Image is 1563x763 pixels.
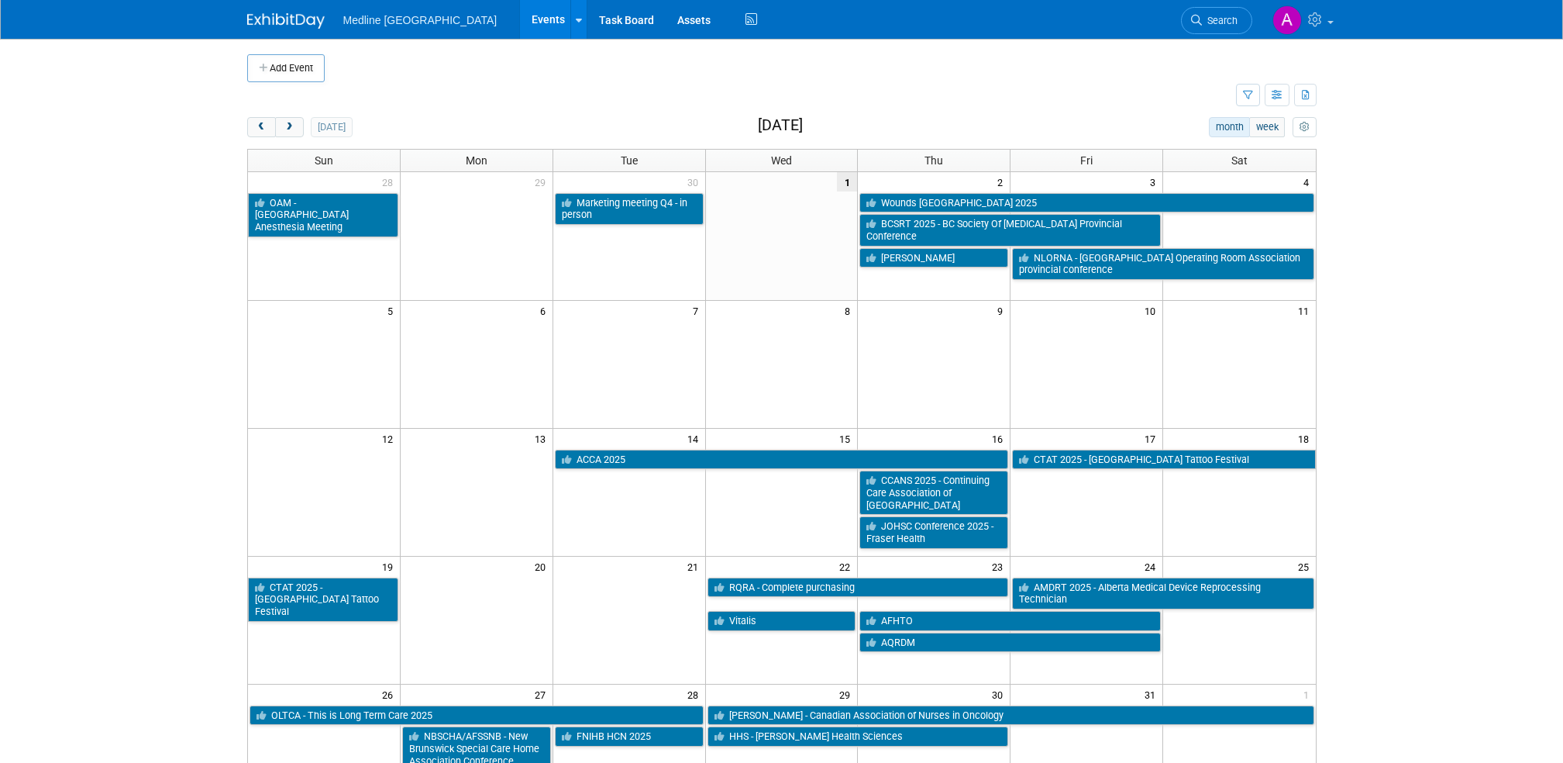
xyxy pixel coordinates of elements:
span: 28 [686,685,705,704]
img: Angela Douglas [1272,5,1302,35]
span: 3 [1148,172,1162,192]
a: CTAT 2025 - [GEOGRAPHIC_DATA] Tattoo Festival [248,578,398,622]
a: ACCA 2025 [555,450,1009,470]
span: 30 [990,685,1010,704]
button: week [1249,117,1285,137]
span: 20 [533,557,553,576]
span: 28 [380,172,400,192]
span: Wed [771,154,792,167]
span: Mon [466,154,487,167]
a: OLTCA - This is Long Term Care 2025 [250,706,704,726]
span: 29 [533,172,553,192]
button: next [275,117,304,137]
a: Wounds [GEOGRAPHIC_DATA] 2025 [859,193,1313,213]
span: 19 [380,557,400,576]
h2: [DATE] [758,117,803,134]
span: 23 [990,557,1010,576]
button: Add Event [247,54,325,82]
a: AFHTO [859,611,1161,631]
span: 2 [996,172,1010,192]
img: ExhibitDay [247,13,325,29]
a: FNIHB HCN 2025 [555,727,704,747]
span: 11 [1296,301,1316,320]
span: 21 [686,557,705,576]
span: 29 [838,685,857,704]
span: 4 [1302,172,1316,192]
button: [DATE] [311,117,352,137]
button: myCustomButton [1293,117,1316,137]
span: 15 [838,429,857,448]
span: Sat [1231,154,1248,167]
span: 16 [990,429,1010,448]
span: 1 [1302,685,1316,704]
span: 14 [686,429,705,448]
i: Personalize Calendar [1300,123,1310,133]
span: 8 [843,301,857,320]
a: Marketing meeting Q4 - in person [555,193,704,225]
a: HHS - [PERSON_NAME] Health Sciences [707,727,1009,747]
a: NLORNA - [GEOGRAPHIC_DATA] Operating Room Association provincial conference [1012,248,1313,280]
a: BCSRT 2025 - BC Society Of [MEDICAL_DATA] Provincial Conference [859,214,1161,246]
span: Fri [1080,154,1093,167]
span: Sun [315,154,333,167]
a: [PERSON_NAME] - Canadian Association of Nurses in Oncology [707,706,1314,726]
a: CTAT 2025 - [GEOGRAPHIC_DATA] Tattoo Festival [1012,450,1315,470]
span: Thu [924,154,943,167]
span: 10 [1143,301,1162,320]
span: 1 [837,172,857,192]
span: 22 [838,557,857,576]
a: RQRA - Complete purchasing [707,578,1009,598]
a: AQRDM [859,633,1161,653]
span: 26 [380,685,400,704]
button: month [1209,117,1250,137]
span: 25 [1296,557,1316,576]
span: 7 [691,301,705,320]
span: 5 [386,301,400,320]
a: OAM - [GEOGRAPHIC_DATA] Anesthesia Meeting [248,193,398,237]
a: [PERSON_NAME] [859,248,1008,268]
span: 13 [533,429,553,448]
span: 31 [1143,685,1162,704]
span: 12 [380,429,400,448]
span: Medline [GEOGRAPHIC_DATA] [343,14,497,26]
a: Search [1181,7,1252,34]
a: CCANS 2025 - Continuing Care Association of [GEOGRAPHIC_DATA] [859,471,1008,515]
span: 18 [1296,429,1316,448]
a: Vitalis [707,611,856,631]
button: prev [247,117,276,137]
a: AMDRT 2025 - Alberta Medical Device Reprocessing Technician [1012,578,1313,609]
a: JOHSC Conference 2025 - Fraser Health [859,516,1008,548]
span: Search [1202,15,1238,26]
span: 9 [996,301,1010,320]
span: 17 [1143,429,1162,448]
span: 24 [1143,557,1162,576]
span: 27 [533,685,553,704]
span: 6 [539,301,553,320]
